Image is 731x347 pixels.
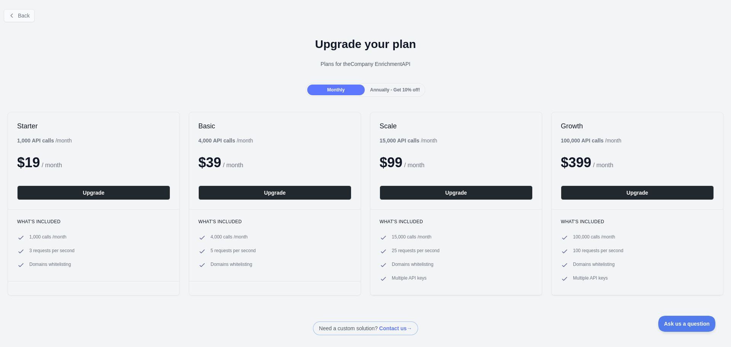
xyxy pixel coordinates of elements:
span: $ 99 [380,155,402,170]
b: 15,000 API calls [380,138,420,144]
h2: Growth [561,122,714,131]
div: / month [561,137,621,144]
span: $ 399 [561,155,591,170]
h2: Basic [198,122,351,131]
b: 100,000 API calls [561,138,603,144]
h2: Scale [380,122,533,131]
iframe: Toggle Customer Support [658,316,716,332]
div: / month [380,137,437,144]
